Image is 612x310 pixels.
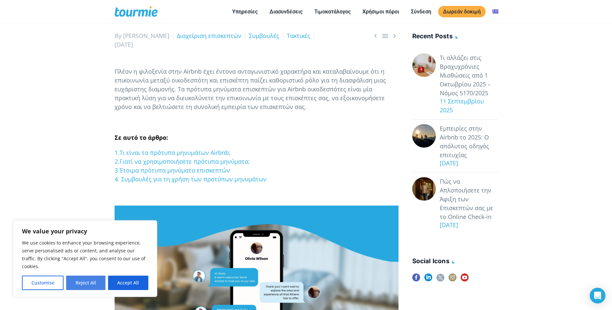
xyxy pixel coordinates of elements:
[309,8,356,16] a: Τιμοκατάλογος
[436,97,498,115] div: 11 Σεπτεμβρίου 2025
[372,32,380,40] a: 
[115,166,230,174] a: 3.Έτοιμα πρότυπα μηνύματα επισκεπτών
[249,32,279,40] a: Συμβουλές
[22,239,148,270] p: We use cookies to enhance your browsing experience, serve personalised ads or content, and analys...
[436,159,498,168] div: [DATE]
[412,256,498,267] h4: social icons
[449,274,456,286] a: instagram
[227,8,263,16] a: Υπηρεσίες
[177,32,241,40] a: Διαχείριση επισκεπτών
[424,274,432,286] a: linkedin
[461,274,469,286] a: youtube
[440,124,498,159] a: Εμπειρίες στην Airbnb το 2025: Ο απόλυτος οδηγός επιτυχίας
[412,31,498,42] h4: Recent posts
[391,32,399,40] span: Next post
[590,288,605,303] div: Open Intercom Messenger
[115,175,267,183] a: 4. Συμβουλές για τη χρήση των προτύπων μηνυμάτων
[436,221,498,229] div: [DATE]
[412,274,420,286] a: facebook
[440,53,498,98] a: Τι αλλάζει στις Βραχυχρόνιες Μισθώσεις από 1 Οκτωβρίου 2025 – Νόμος 5170/2025
[22,227,148,235] p: We value your privacy
[115,32,169,40] span: By [PERSON_NAME]
[115,134,168,141] strong: Σε αυτό το άρθρο:
[381,32,389,40] a: 
[358,8,404,16] a: Χρήσιμοι πόροι
[287,32,310,40] a: Τακτικές
[115,149,231,156] a: 1.Τι είναι τα πρότυπα μηνυμάτων Airbnb;
[406,8,436,16] a: Σύνδεση
[115,41,133,48] span: [DATE]
[22,276,64,290] button: Customise
[440,177,498,221] a: Πώς να Απλοποιήσετε την Άφιξη των Επισκεπτών σας με το Online Check-in
[372,32,380,40] span: Previous post
[436,274,444,286] a: twitter
[265,8,307,16] a: Διασυνδέσεις
[108,276,148,290] button: Accept All
[66,276,105,290] button: Reject All
[391,32,399,40] a: 
[438,6,486,17] a: Δωρεάν δοκιμή
[115,157,250,165] a: 2.Γιατί να χρησιμοποιήσετε πρότυπα μηνύματα;
[115,67,386,111] span: Πλέον η φιλοξενία στην Airbnb έχει έντονα ανταγωνιστικό χαρακτήρα και καταλαβαίνουμε ότι η επικοι...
